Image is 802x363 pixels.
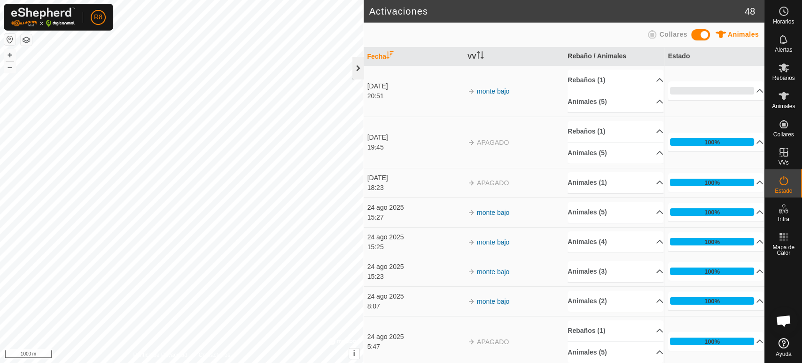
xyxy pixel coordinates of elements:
button: i [349,348,359,359]
img: arrow [467,139,475,146]
span: APAGADO [477,338,509,346]
div: 100% [704,178,720,187]
p-accordion-header: Rebaños (1) [568,320,663,341]
div: 20:51 [367,91,463,101]
th: Estado [664,47,764,66]
div: 8:07 [367,301,463,311]
div: 0% [670,87,755,95]
div: 100% [704,208,720,217]
th: Fecha [364,47,464,66]
div: [DATE] [367,173,463,183]
div: 24 ago 2025 [367,262,463,272]
p-accordion-header: Animales (5) [568,342,663,363]
p-accordion-header: 100% [668,332,764,351]
button: Capas del Mapa [21,34,32,46]
div: 100% [704,337,720,346]
p-accordion-header: Animales (3) [568,261,663,282]
p-accordion-header: Animales (5) [568,142,663,164]
span: Collares [659,31,687,38]
button: Restablecer Mapa [4,34,16,45]
span: Collares [773,132,794,137]
div: 24 ago 2025 [367,232,463,242]
p-accordion-header: Rebaños (1) [568,121,663,142]
p-accordion-header: 100% [668,173,764,192]
p-accordion-header: Animales (4) [568,231,663,253]
div: 18:23 [367,183,463,193]
span: R8 [94,12,102,22]
div: 100% [670,208,755,216]
div: 100% [704,297,720,306]
span: Ayuda [776,351,792,357]
div: 24 ago 2025 [367,292,463,301]
div: 100% [670,138,755,146]
img: arrow [467,238,475,246]
th: Rebaño / Animales [564,47,664,66]
div: 15:23 [367,272,463,282]
p-accordion-header: Animales (1) [568,172,663,193]
p-accordion-header: Animales (5) [568,91,663,112]
span: Alertas [775,47,792,53]
img: arrow [467,268,475,276]
p-accordion-header: Animales (5) [568,202,663,223]
p-accordion-header: 100% [668,232,764,251]
div: [DATE] [367,133,463,142]
div: 100% [704,267,720,276]
a: Contáctenos [199,351,230,359]
p-accordion-header: Rebaños (1) [568,70,663,91]
h2: Activaciones [369,6,745,17]
a: monte bajo [477,209,509,216]
p-accordion-header: 100% [668,133,764,151]
span: Mapa de Calor [767,245,800,256]
div: 19:45 [367,142,463,152]
span: Animales [728,31,759,38]
div: 24 ago 2025 [367,203,463,213]
div: 100% [670,238,755,245]
span: Infra [778,216,789,222]
span: Estado [775,188,792,194]
span: APAGADO [477,179,509,187]
img: arrow [467,179,475,187]
th: VV [464,47,564,66]
img: Logo Gallagher [11,8,75,27]
span: Rebaños [772,75,794,81]
button: – [4,62,16,73]
button: + [4,49,16,61]
img: arrow [467,298,475,305]
p-accordion-header: 100% [668,292,764,310]
img: arrow [467,87,475,95]
span: 48 [745,4,755,18]
a: monte bajo [477,298,509,305]
a: monte bajo [477,268,509,276]
div: 100% [704,237,720,246]
p-sorticon: Activar para ordenar [386,53,394,60]
span: APAGADO [477,139,509,146]
span: Animales [772,103,795,109]
div: 15:25 [367,242,463,252]
div: 15:27 [367,213,463,222]
div: 100% [704,138,720,147]
span: VVs [778,160,788,166]
a: monte bajo [477,87,509,95]
p-accordion-header: 100% [668,262,764,281]
div: [DATE] [367,81,463,91]
a: Ayuda [765,334,802,361]
div: 5:47 [367,342,463,352]
p-sorticon: Activar para ordenar [476,53,484,60]
a: Política de Privacidad [133,351,187,359]
div: 24 ago 2025 [367,332,463,342]
div: 100% [670,297,755,305]
img: arrow [467,338,475,346]
p-accordion-header: Animales (2) [568,291,663,312]
div: 100% [670,338,755,345]
div: 100% [670,179,755,186]
div: 100% [670,268,755,275]
div: Chat abierto [770,307,798,335]
span: Horarios [773,19,794,24]
img: arrow [467,209,475,216]
p-accordion-header: 100% [668,203,764,221]
p-accordion-header: 0% [668,81,764,100]
span: i [353,349,355,357]
a: monte bajo [477,238,509,246]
